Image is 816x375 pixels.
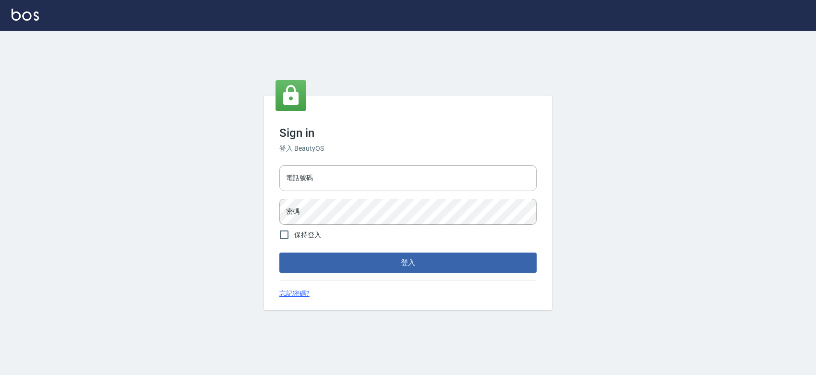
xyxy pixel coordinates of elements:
img: Logo [12,9,39,21]
span: 保持登入 [294,230,321,240]
button: 登入 [279,253,537,273]
h6: 登入 BeautyOS [279,144,537,154]
h3: Sign in [279,126,537,140]
a: 忘記密碼? [279,289,310,299]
